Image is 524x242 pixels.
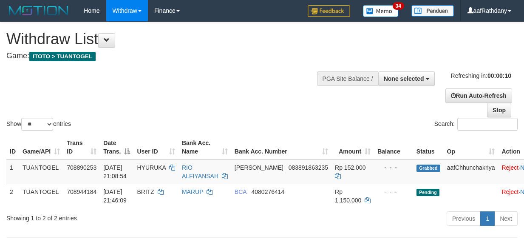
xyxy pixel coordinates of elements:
a: Reject [501,164,518,171]
img: MOTION_logo.png [6,4,71,17]
span: HYURUKA [137,164,166,171]
th: Op: activate to sort column ascending [444,135,499,159]
span: Refreshing in: [451,72,511,79]
h4: Game: [6,52,341,60]
button: None selected [378,71,435,86]
select: Showentries [21,118,53,131]
span: Copy 4080276414 to clipboard [252,188,285,195]
div: - - - [377,163,410,172]
span: Grabbed [416,165,440,172]
td: 1 [6,159,19,184]
span: [DATE] 21:46:09 [103,188,127,204]
div: - - - [377,188,410,196]
th: Status [413,135,444,159]
input: Search: [457,118,518,131]
span: [DATE] 21:08:54 [103,164,127,179]
span: Copy 083891863235 to clipboard [289,164,328,171]
span: 708944184 [67,188,96,195]
th: Balance [374,135,413,159]
h1: Withdraw List [6,31,341,48]
span: 708890253 [67,164,96,171]
a: 1 [480,211,495,226]
a: Stop [487,103,511,117]
a: RIO ALFIYANSAH [182,164,218,179]
span: BRITZ [137,188,154,195]
img: panduan.png [411,5,454,17]
a: MARUP [182,188,203,195]
a: Run Auto-Refresh [445,88,512,103]
td: aafChhunchakriya [444,159,499,184]
span: Rp 1.150.000 [335,188,361,204]
div: PGA Site Balance / [317,71,378,86]
span: 34 [393,2,404,10]
th: Bank Acc. Number: activate to sort column ascending [231,135,331,159]
img: Feedback.jpg [308,5,350,17]
td: TUANTOGEL [19,159,63,184]
span: BCA [235,188,246,195]
th: Bank Acc. Name: activate to sort column ascending [178,135,231,159]
span: Pending [416,189,439,196]
a: Reject [501,188,518,195]
span: ITOTO > TUANTOGEL [29,52,96,61]
span: [PERSON_NAME] [235,164,283,171]
label: Show entries [6,118,71,131]
a: Previous [447,211,481,226]
strong: 00:00:10 [487,72,511,79]
th: ID [6,135,19,159]
th: User ID: activate to sort column ascending [133,135,178,159]
span: Rp 152.000 [335,164,365,171]
td: 2 [6,184,19,208]
th: Trans ID: activate to sort column ascending [63,135,100,159]
td: TUANTOGEL [19,184,63,208]
span: None selected [384,75,424,82]
label: Search: [434,118,518,131]
th: Amount: activate to sort column ascending [331,135,374,159]
a: Next [494,211,518,226]
th: Game/API: activate to sort column ascending [19,135,63,159]
img: Button%20Memo.svg [363,5,399,17]
div: Showing 1 to 2 of 2 entries [6,211,212,222]
th: Date Trans.: activate to sort column descending [100,135,133,159]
